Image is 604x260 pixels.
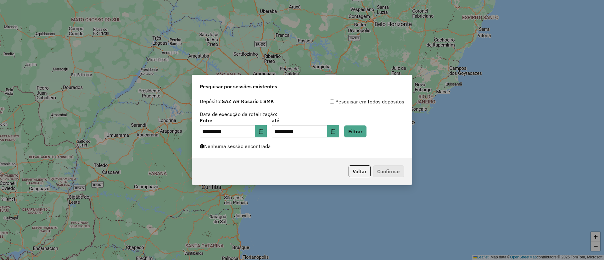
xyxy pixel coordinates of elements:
[272,117,339,124] label: até
[200,97,274,105] label: Depósito:
[302,98,404,105] div: Pesquisar em todos depósitos
[200,83,277,90] span: Pesquisar por sessões existentes
[349,165,371,177] button: Voltar
[200,117,267,124] label: Entre
[200,142,271,150] label: Nenhuma sessão encontrada
[344,125,366,137] button: Filtrar
[255,125,267,138] button: Choose Date
[222,98,274,104] strong: SAZ AR Rosario I SMK
[200,110,277,118] label: Data de execução da roteirização:
[327,125,339,138] button: Choose Date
